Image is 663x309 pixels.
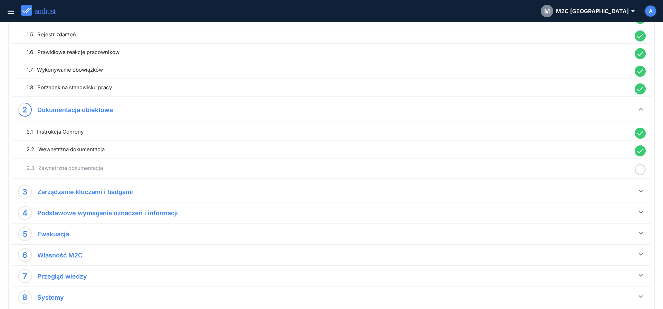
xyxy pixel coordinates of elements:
i: done [635,30,646,42]
div: 1.8 Porządek na stanowisku pracy [27,83,631,92]
i: keyboard_arrow_down [637,271,645,280]
i: done [635,128,646,139]
i: keyboard_arrow_down [637,105,645,113]
strong: Systemy [37,294,64,301]
div: 2.2 Wewnętrzna dokumentacja [27,145,631,154]
span: M [544,7,550,16]
div: 2 [22,104,27,115]
div: 8 [22,292,27,303]
i: done [635,66,646,77]
i: keyboard_arrow_down [637,229,645,237]
i: menu [7,8,15,16]
span: A [649,7,653,15]
i: done [635,83,646,94]
strong: Dokumentacja obiektowa [37,106,113,113]
div: 1.6 Prawidłowe reakcje pracowników [27,48,631,56]
i: done [635,145,646,156]
div: 2.1 Instrukcja Ochrony [27,128,631,136]
div: M2C [GEOGRAPHIC_DATA] [541,5,634,17]
strong: Podstawowe wymagania oznaczeń i informacji [37,209,178,217]
i: keyboard_arrow_down [637,292,645,301]
i: done [635,48,646,59]
strong: Ewakuacja [37,230,69,238]
div: 2.3 Zewnętrzna dokumentacja [27,164,631,172]
div: 6 [22,249,27,261]
div: 4 [22,207,28,218]
div: 5 [23,228,27,239]
strong: Przegląd wiedzy [37,273,87,280]
i: arrow_drop_down_outlined [629,7,634,15]
div: 1.7 Wykonywanie obowiązków [27,66,631,74]
div: 3 [22,186,27,197]
i: keyboard_arrow_down [637,250,645,258]
i: keyboard_arrow_down [637,187,645,195]
i: keyboard_arrow_down [637,208,645,216]
img: auditist_logo_new.svg [21,5,62,16]
strong: Zarządzanie kluczami i badgami [37,188,133,196]
div: 1.5 Rejestr zdarzeń [27,30,631,39]
button: A [644,5,657,17]
button: MM2C [GEOGRAPHIC_DATA] [535,3,640,19]
div: 7 [23,271,27,282]
strong: Własność M2C [37,252,83,259]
